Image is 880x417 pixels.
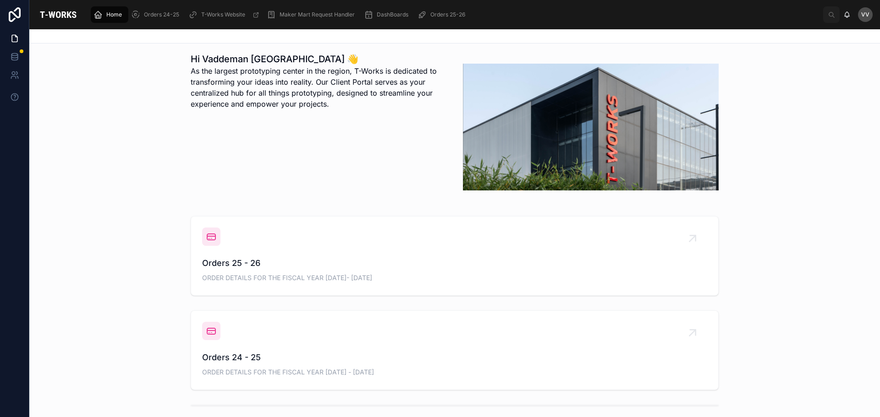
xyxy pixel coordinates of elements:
img: 20656-Tworks-build.png [463,64,719,190]
span: Orders 25 - 26 [202,257,707,270]
span: DashBoards [377,11,408,18]
a: T-Works Website [186,6,264,23]
a: DashBoards [361,6,415,23]
div: scrollable content [87,5,823,25]
span: Home [106,11,122,18]
span: ORDER DETAILS FOR THE FISCAL YEAR [DATE] - [DATE] [202,368,707,377]
span: Orders 24 - 25 [202,351,707,364]
p: As the largest prototyping center in the region, T-Works is dedicated to transforming your ideas ... [191,65,446,109]
a: Orders 24-25 [128,6,186,23]
span: Orders 25-26 [430,11,465,18]
h1: Hi Vaddeman [GEOGRAPHIC_DATA] 👋 [191,53,446,65]
a: Orders 25 - 26ORDER DETAILS FOR THE FISCAL YEAR [DATE]- [DATE] [191,217,718,295]
a: Orders 24 - 25ORDER DETAILS FOR THE FISCAL YEAR [DATE] - [DATE] [191,311,718,390]
a: Home [91,6,128,23]
span: Orders 24-25 [144,11,179,18]
a: Orders 25-26 [415,6,472,23]
span: Maker Mart Request Handler [280,11,355,18]
span: VV [861,11,869,18]
span: ORDER DETAILS FOR THE FISCAL YEAR [DATE]- [DATE] [202,273,707,282]
span: T-Works Website [201,11,245,18]
img: App logo [37,7,80,22]
a: Maker Mart Request Handler [264,6,361,23]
